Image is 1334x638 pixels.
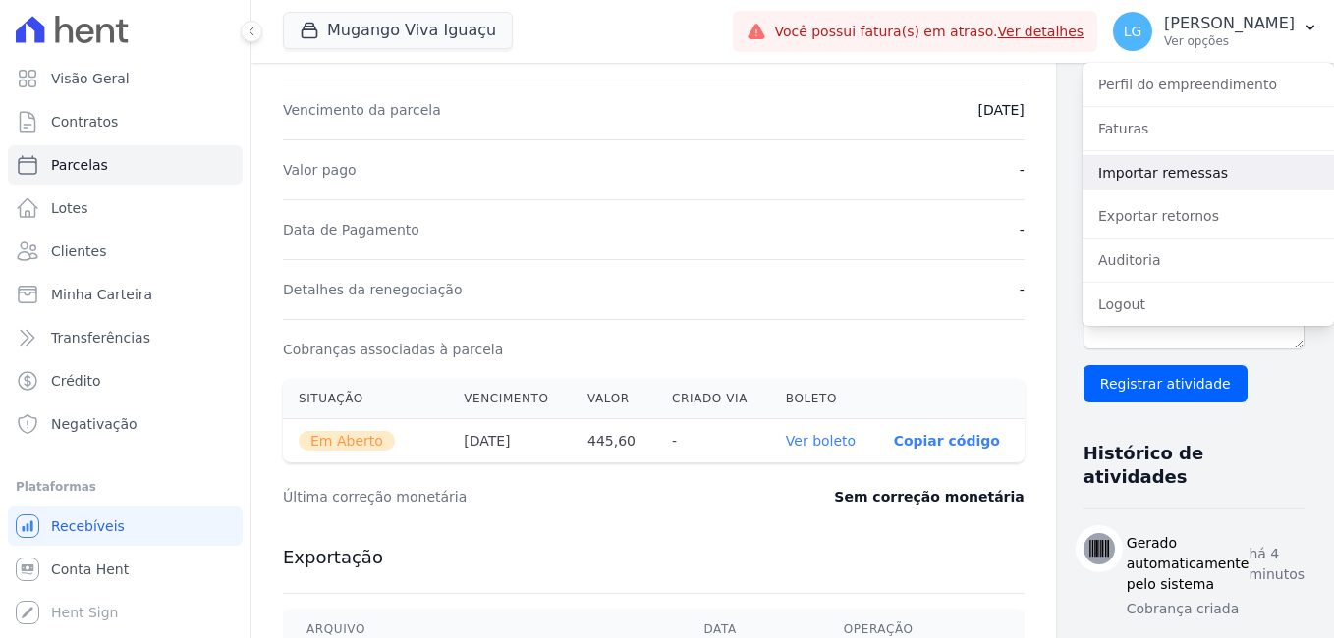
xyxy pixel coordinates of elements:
[51,414,138,434] span: Negativação
[834,487,1024,506] dd: Sem correção monetária
[1083,287,1334,322] a: Logout
[283,487,721,506] dt: Última correção monetária
[770,379,878,419] th: Boleto
[448,379,572,419] th: Vencimento
[51,328,150,347] span: Transferências
[998,24,1084,39] a: Ver detalhes
[1097,4,1334,59] button: LG [PERSON_NAME] Ver opções
[51,112,118,132] span: Contratos
[8,318,243,357] a: Transferências
[572,379,656,419] th: Valor
[8,59,243,98] a: Visão Geral
[1127,533,1250,595] h3: Gerado automaticamente pelo sistema
[283,12,513,49] button: Mugango Viva Iguaçu
[8,361,243,400] a: Crédito
[1084,365,1248,402] input: Registrar atividade
[8,404,243,444] a: Negativação
[283,379,448,419] th: Situação
[572,419,656,463] th: 445,60
[448,419,572,463] th: [DATE]
[1083,198,1334,234] a: Exportar retornos
[1164,33,1295,49] p: Ver opções
[786,433,856,449] a: Ver boleto
[977,100,1024,120] dd: [DATE]
[51,559,129,579] span: Conta Hent
[16,475,235,499] div: Plataformas
[1083,155,1334,190] a: Importar remessas
[283,160,357,180] dt: Valor pago
[774,22,1084,42] span: Você possui fatura(s) em atraso.
[656,419,770,463] th: -
[8,102,243,141] a: Contratos
[1020,220,1025,239] dd: -
[283,340,503,359] dt: Cobranças associadas à parcela
[1124,25,1142,38] span: LG
[1020,160,1025,180] dd: -
[1084,442,1289,489] h3: Histórico de atividades
[8,506,243,546] a: Recebíveis
[51,241,106,261] span: Clientes
[656,379,770,419] th: Criado via
[299,431,395,451] span: Em Aberto
[8,145,243,185] a: Parcelas
[283,546,1025,569] h3: Exportação
[283,220,419,239] dt: Data de Pagamento
[283,100,441,120] dt: Vencimento da parcela
[8,188,243,228] a: Lotes
[1083,242,1334,278] a: Auditoria
[8,550,243,589] a: Conta Hent
[1127,599,1305,619] p: Cobrança criada
[51,69,130,88] span: Visão Geral
[51,155,108,175] span: Parcelas
[51,516,125,536] span: Recebíveis
[51,198,88,218] span: Lotes
[51,285,152,304] span: Minha Carteira
[8,275,243,314] a: Minha Carteira
[1164,14,1295,33] p: [PERSON_NAME]
[8,232,243,271] a: Clientes
[1083,111,1334,146] a: Faturas
[894,433,1000,449] button: Copiar código
[51,371,101,391] span: Crédito
[1249,544,1305,585] p: há 4 minutos
[1020,280,1025,299] dd: -
[1083,67,1334,102] a: Perfil do empreendimento
[283,280,463,299] dt: Detalhes da renegociação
